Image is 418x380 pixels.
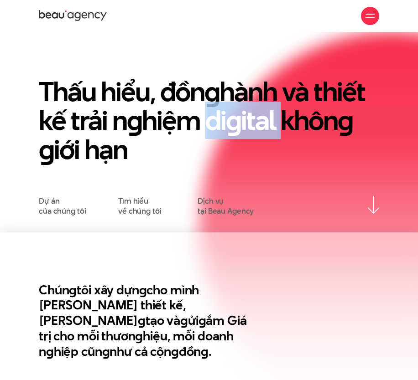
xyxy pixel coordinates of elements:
en: g [138,312,146,329]
en: g [201,343,209,360]
en: g [127,102,142,139]
en: g [135,327,143,345]
en: g [69,281,77,299]
en: g [102,343,110,360]
h2: Chún tôi xây dựn cho mình [PERSON_NAME] thiết kế, [PERSON_NAME] tạo và ửi ắm Giá trị cho mỗi thươ... [39,282,261,359]
en: g [171,343,179,360]
a: Tìm hiểuvề chúng tôi [118,196,162,216]
a: Dự áncủa chúng tôi [39,196,86,216]
en: g [46,343,54,360]
en: g [338,102,353,139]
a: Dịch vụtại Beau Agency [198,196,254,216]
en: g [39,131,54,168]
en: g [226,102,241,139]
h1: Thấu hiểu, đồn hành và thiết kế trải n hiệm di ital khôn iới hạn [39,77,379,164]
en: g [204,73,219,110]
en: g [139,281,147,299]
en: g [180,312,188,329]
en: g [199,312,206,329]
